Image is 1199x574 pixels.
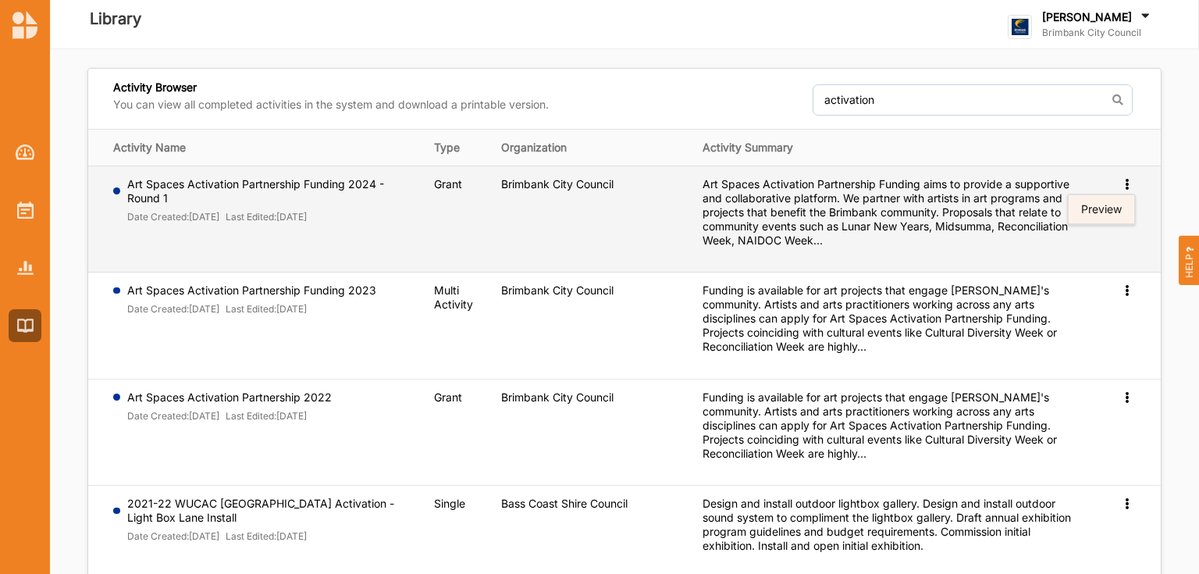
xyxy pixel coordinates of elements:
[189,530,219,542] font: [DATE]
[703,283,1083,354] div: Funding is available for art projects that engage [PERSON_NAME]'s community. Artists and arts pra...
[434,283,473,311] span: Multi Activity
[276,530,307,542] font: [DATE]
[127,530,189,543] label: Date Created:
[127,497,413,525] label: 2021-22 WUCAC [GEOGRAPHIC_DATA] Activation - Light Box Lane Install
[703,177,1083,248] div: Art Spaces Activation Partnership Funding aims to provide a supportive and collaborative platform...
[16,144,35,160] img: Dashboard
[90,6,141,32] label: Library
[490,129,692,166] th: Organization
[17,261,34,274] img: Reports
[423,129,490,166] th: Type
[1042,10,1132,24] label: [PERSON_NAME]
[189,303,219,315] font: [DATE]
[813,84,1133,116] input: Search Activities
[189,410,219,422] font: [DATE]
[127,303,189,316] label: Date Created:
[703,497,1083,553] div: Design and install outdoor lightbox gallery. Design and install outdoor sound system to complimen...
[501,177,614,191] label: Brimbank City Council
[276,211,307,223] font: [DATE]
[9,309,41,342] a: Library
[127,283,376,298] label: Art Spaces Activation Partnership Funding 2023
[434,497,465,510] span: Single
[703,390,1083,461] div: Funding is available for art projects that engage [PERSON_NAME]'s community. Artists and arts pra...
[276,410,307,422] font: [DATE]
[17,201,34,219] img: Activities
[113,80,549,116] div: Activity Browser
[501,390,614,405] label: Brimbank City Council
[501,497,628,511] label: Bass Coast Shire Council
[226,530,276,543] label: Last Edited:
[1081,202,1122,216] span: Preview
[12,11,37,39] img: logo
[501,283,614,298] label: Brimbank City Council
[127,410,189,422] label: Date Created:
[226,303,276,316] label: Last Edited:
[434,177,462,191] span: Grant
[276,303,307,315] font: [DATE]
[226,410,276,422] label: Last Edited:
[434,390,462,404] span: Grant
[1042,27,1153,39] label: Brimbank City Council
[9,251,41,284] a: Reports
[127,177,413,205] label: Art Spaces Activation Partnership Funding 2024 - Round 1
[1008,15,1032,39] img: logo
[9,136,41,169] a: Dashboard
[9,194,41,226] a: Activities
[113,141,412,155] div: Activity Name
[189,211,219,223] font: [DATE]
[17,319,34,332] img: Library
[226,211,276,223] label: Last Edited:
[127,390,332,405] label: Art Spaces Activation Partnership 2022
[127,211,189,223] label: Date Created:
[113,98,549,112] label: You can view all completed activities in the system and download a printable version.
[692,129,1094,166] th: Activity Summary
